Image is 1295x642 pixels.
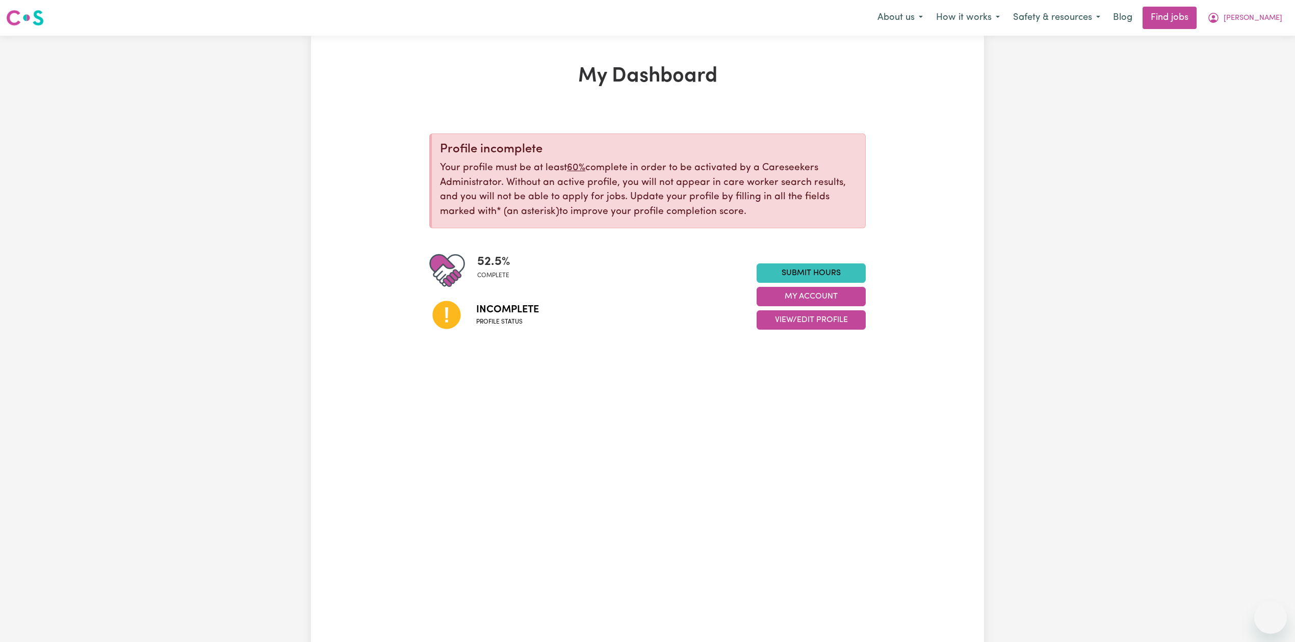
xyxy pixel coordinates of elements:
u: 60% [567,163,585,173]
a: Find jobs [1143,7,1197,29]
button: My Account [1201,7,1289,29]
button: About us [871,7,929,29]
span: Profile status [476,317,539,327]
div: Profile completeness: 52.5% [477,253,519,288]
iframe: Button to launch messaging window [1254,601,1287,634]
a: Careseekers logo [6,6,44,30]
h1: My Dashboard [429,64,866,89]
span: an asterisk [497,207,559,217]
span: 52.5 % [477,253,510,271]
button: Safety & resources [1006,7,1107,29]
a: Submit Hours [757,263,866,283]
img: Careseekers logo [6,9,44,27]
span: complete [477,271,510,280]
button: View/Edit Profile [757,310,866,330]
span: Incomplete [476,302,539,317]
button: My Account [757,287,866,306]
a: Blog [1107,7,1138,29]
button: How it works [929,7,1006,29]
span: [PERSON_NAME] [1224,13,1282,24]
p: Your profile must be at least complete in order to be activated by a Careseekers Administrator. W... [440,161,857,220]
div: Profile incomplete [440,142,857,157]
